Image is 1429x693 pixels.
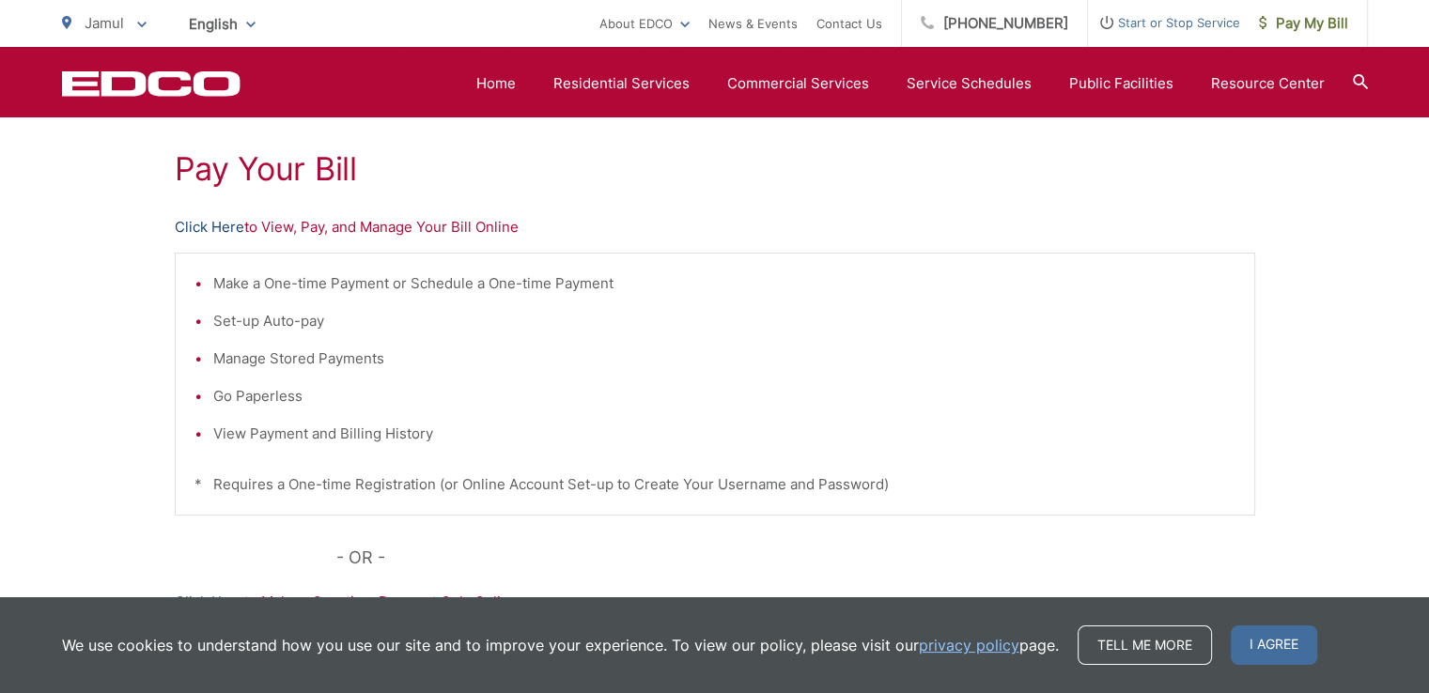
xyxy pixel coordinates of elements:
a: Click Here [175,591,244,613]
a: Public Facilities [1069,72,1173,95]
a: privacy policy [919,634,1019,656]
a: Residential Services [553,72,690,95]
li: View Payment and Billing History [213,423,1235,445]
li: Go Paperless [213,385,1235,408]
span: I agree [1231,625,1317,665]
a: News & Events [708,12,798,35]
a: Resource Center [1211,72,1325,95]
span: English [175,8,270,40]
p: * Requires a One-time Registration (or Online Account Set-up to Create Your Username and Password) [194,473,1235,496]
p: - OR - [336,544,1255,572]
li: Set-up Auto-pay [213,310,1235,332]
a: Home [476,72,516,95]
li: Manage Stored Payments [213,347,1235,370]
a: EDCD logo. Return to the homepage. [62,70,241,97]
p: to Make a One-time Payment Only Online [175,591,1255,613]
li: Make a One-time Payment or Schedule a One-time Payment [213,272,1235,295]
p: We use cookies to understand how you use our site and to improve your experience. To view our pol... [62,634,1059,656]
span: Jamul [85,14,124,32]
p: to View, Pay, and Manage Your Bill Online [175,216,1255,239]
span: Pay My Bill [1259,12,1348,35]
a: Click Here [175,216,244,239]
a: Service Schedules [907,72,1032,95]
h1: Pay Your Bill [175,150,1255,188]
a: About EDCO [599,12,690,35]
a: Contact Us [816,12,882,35]
a: Tell me more [1078,625,1212,665]
a: Commercial Services [727,72,869,95]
